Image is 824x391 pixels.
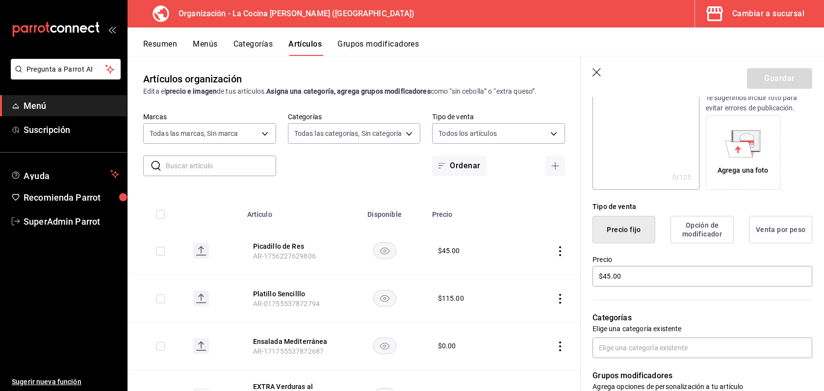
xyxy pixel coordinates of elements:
p: Categorías [592,312,812,324]
th: Precio [426,196,515,227]
button: availability-product [373,242,396,259]
button: availability-product [373,338,396,354]
button: Categorías [233,39,273,56]
div: Agrega una foto [708,118,778,187]
span: Pregunta a Parrot AI [26,64,105,75]
button: edit-product-location [253,241,332,251]
span: SuperAdmin Parrot [24,215,119,228]
label: Tipo de venta [432,113,565,120]
h3: Organización - La Cocina [PERSON_NAME] ([GEOGRAPHIC_DATA]) [171,8,415,20]
button: actions [555,341,565,351]
button: Pregunta a Parrot AI [11,59,121,79]
div: $ 115.00 [438,293,464,303]
div: Artículos organización [143,72,242,86]
span: Suscripción [24,123,119,136]
span: Ayuda [24,168,106,180]
span: Recomienda Parrot [24,191,119,204]
div: $ 0.00 [438,341,456,351]
span: Menú [24,99,119,112]
button: open_drawer_menu [108,26,116,33]
button: Artículos [288,39,322,56]
div: navigation tabs [143,39,824,56]
button: Venta por peso [749,216,812,243]
th: Disponible [343,196,426,227]
a: Pregunta a Parrot AI [7,71,121,81]
div: Edita el de tus artículos. como “sin cebolla” o “extra queso”. [143,86,565,97]
label: Marcas [143,113,276,120]
p: Elige una categoría existente [592,324,812,334]
div: Cambiar a sucursal [732,7,804,21]
span: Todas las marcas, Sin marca [150,129,238,138]
label: Precio [592,256,812,263]
button: Menús [193,39,217,56]
button: Grupos modificadores [337,39,419,56]
span: Sugerir nueva función [12,377,119,387]
button: Resumen [143,39,177,56]
div: Agrega una foto [718,165,769,176]
p: Grupos modificadores [592,370,812,382]
button: actions [555,294,565,304]
div: 0 /125 [672,172,692,182]
div: Tipo de venta [592,202,812,212]
strong: Asigna una categoría, agrega grupos modificadores [266,87,430,95]
span: AR-171755537872687 [253,347,324,355]
button: Precio fijo [592,216,655,243]
button: edit-product-location [253,337,332,346]
button: availability-product [373,290,396,307]
button: Opción de modificador [670,216,734,243]
span: AR-1756227629806 [253,252,316,260]
button: actions [555,246,565,256]
button: Ordenar [432,156,486,176]
input: Elige una categoría existente [592,338,812,358]
span: Todas las categorías, Sin categoría [294,129,402,138]
div: $ 45.00 [438,246,460,256]
label: Categorías [288,113,421,120]
button: edit-product-location [253,289,332,299]
strong: precio e imagen [166,87,217,95]
span: AR-01755537872794 [253,300,320,308]
span: Todos los artículos [438,129,497,138]
input: Buscar artículo [166,156,276,176]
input: $0.00 [592,266,812,287]
th: Artículo [241,196,343,227]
